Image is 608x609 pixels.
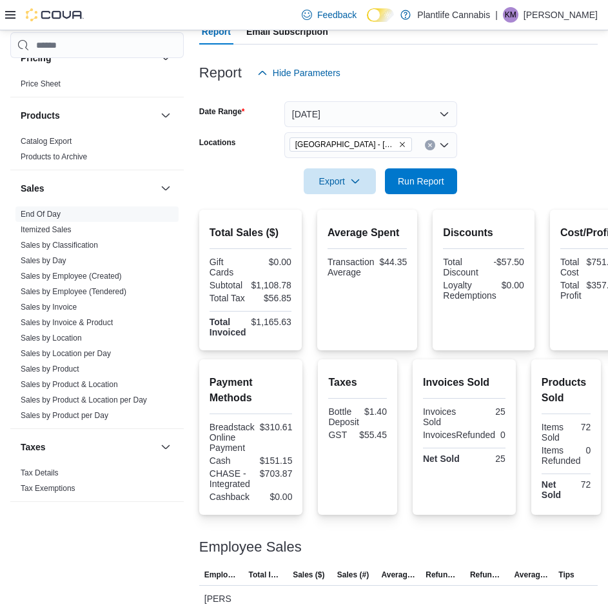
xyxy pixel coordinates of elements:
[21,380,118,389] a: Sales by Product & Location
[586,445,591,455] div: 0
[21,302,77,312] span: Sales by Invoice
[470,570,504,580] span: Refunds (#)
[21,364,79,374] span: Sales by Product
[21,109,155,122] button: Products
[21,256,66,265] a: Sales by Day
[21,286,126,297] span: Sales by Employee (Tendered)
[443,280,496,301] div: Loyalty Redemptions
[21,318,113,327] a: Sales by Invoice & Product
[515,570,549,580] span: Average Refund
[199,137,236,148] label: Locations
[21,379,118,390] span: Sales by Product & Location
[295,138,396,151] span: [GEOGRAPHIC_DATA] - [GEOGRAPHIC_DATA]
[293,570,324,580] span: Sales ($)
[21,152,87,161] a: Products to Archive
[251,280,291,290] div: $1,108.78
[21,109,60,122] h3: Products
[21,255,66,266] span: Sales by Day
[210,492,250,502] div: Cashback
[385,168,457,194] button: Run Report
[304,168,376,194] button: Export
[21,441,46,454] h3: Taxes
[21,287,126,296] a: Sales by Employee (Tendered)
[423,375,505,390] h2: Invoices Sold
[158,108,173,123] button: Products
[21,225,72,235] span: Itemized Sales
[21,395,147,405] span: Sales by Product & Location per Day
[542,479,561,500] strong: Net Sold
[467,454,505,464] div: 25
[273,66,340,79] span: Hide Parameters
[210,422,255,453] div: Breadstack Online Payment
[21,303,77,312] a: Sales by Invoice
[21,441,155,454] button: Taxes
[10,134,184,170] div: Products
[158,50,173,66] button: Pricing
[21,182,44,195] h3: Sales
[21,137,72,146] a: Catalog Export
[21,364,79,374] a: Sales by Product
[21,79,61,89] span: Price Sheet
[443,225,524,241] h2: Discounts
[21,348,111,359] span: Sales by Location per Day
[503,7,518,23] div: Kati Michalec
[21,333,82,343] span: Sales by Location
[443,257,481,277] div: Total Discount
[560,257,582,277] div: Total Cost
[500,430,505,440] div: 0
[21,241,98,250] a: Sales by Classification
[398,175,444,188] span: Run Report
[417,7,490,23] p: Plantlife Cannabis
[210,257,248,277] div: Gift Cards
[21,349,111,358] a: Sales by Location per Day
[524,7,598,23] p: [PERSON_NAME]
[21,52,51,65] h3: Pricing
[569,422,591,432] div: 72
[398,141,406,148] button: Remove Edmonton - South Common from selection in this group
[10,465,184,501] div: Taxes
[311,168,368,194] span: Export
[210,375,293,406] h2: Payment Methods
[199,106,245,117] label: Date Range
[21,411,108,420] a: Sales by Product per Day
[569,479,591,490] div: 72
[21,483,75,494] span: Tax Exemptions
[328,406,358,427] div: Bottle Deposit
[210,468,250,489] div: CHASE - Integrated
[328,257,375,277] div: Transaction Average
[21,271,122,281] span: Sales by Employee (Created)
[210,225,291,241] h2: Total Sales ($)
[337,570,369,580] span: Sales (#)
[252,60,346,86] button: Hide Parameters
[423,406,462,427] div: Invoices Sold
[542,375,591,406] h2: Products Sold
[260,422,293,432] div: $310.61
[502,280,524,290] div: $0.00
[10,206,184,428] div: Sales
[21,182,155,195] button: Sales
[380,257,407,267] div: $44.35
[255,492,292,502] div: $0.00
[253,455,292,466] div: $151.15
[158,439,173,455] button: Taxes
[426,570,460,580] span: Refunds ($)
[253,293,291,303] div: $56.85
[495,7,498,23] p: |
[21,210,61,219] a: End Of Day
[199,539,302,555] h3: Employee Sales
[204,570,239,580] span: Employee
[21,152,87,162] span: Products to Archive
[297,2,362,28] a: Feedback
[21,484,75,493] a: Tax Exemptions
[210,317,246,337] strong: Total Invoiced
[21,317,113,328] span: Sales by Invoice & Product
[289,137,412,152] span: Edmonton - South Common
[439,140,449,150] button: Open list of options
[364,406,387,417] div: $1.40
[21,136,72,146] span: Catalog Export
[26,8,84,21] img: Cova
[467,406,505,417] div: 25
[21,468,59,477] a: Tax Details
